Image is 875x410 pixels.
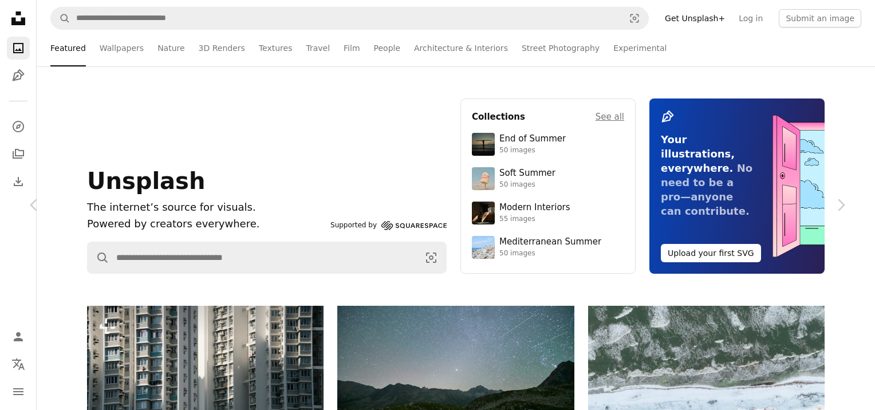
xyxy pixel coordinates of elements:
div: 50 images [499,249,601,258]
a: Log in / Sign up [7,325,30,348]
a: Film [344,30,360,66]
img: premium_photo-1749544311043-3a6a0c8d54af [472,167,495,190]
a: Log in [732,9,770,27]
a: Starry night sky over a calm mountain lake [337,379,574,389]
div: 50 images [499,146,566,155]
button: Submit an image [779,9,861,27]
button: Search Unsplash [51,7,70,29]
a: Explore [7,115,30,138]
a: Street Photography [522,30,600,66]
div: Modern Interiors [499,202,570,214]
div: 55 images [499,215,570,224]
a: Travel [306,30,330,66]
button: Upload your first SVG [661,244,761,262]
div: 50 images [499,180,555,190]
a: Get Unsplash+ [658,9,732,27]
a: Architecture & Interiors [414,30,508,66]
div: End of Summer [499,133,566,145]
span: Your illustrations, everywhere. [661,133,735,174]
a: Wallpapers [100,30,144,66]
a: Snow covered landscape with frozen water [588,389,825,399]
a: Next [806,150,875,260]
a: End of Summer50 images [472,133,624,156]
button: Visual search [416,242,446,273]
a: Nature [157,30,184,66]
a: Textures [259,30,293,66]
img: premium_photo-1754398386796-ea3dec2a6302 [472,133,495,156]
button: Visual search [621,7,648,29]
a: See all [596,110,624,124]
a: Photos [7,37,30,60]
img: premium_photo-1747189286942-bc91257a2e39 [472,202,495,224]
a: Experimental [613,30,667,66]
div: Mediterranean Summer [499,236,601,248]
button: Language [7,353,30,376]
form: Find visuals sitewide [50,7,649,30]
a: People [374,30,401,66]
a: Mediterranean Summer50 images [472,236,624,259]
h1: The internet’s source for visuals. [87,199,326,216]
p: Powered by creators everywhere. [87,216,326,232]
button: Menu [7,380,30,403]
a: Supported by [330,219,447,232]
a: Collections [7,143,30,165]
a: Modern Interiors55 images [472,202,624,224]
button: Search Unsplash [88,242,109,273]
a: Tall apartment buildings with many windows and balconies. [87,377,324,387]
a: Soft Summer50 images [472,167,624,190]
a: 3D Renders [199,30,245,66]
img: premium_photo-1688410049290-d7394cc7d5df [472,236,495,259]
span: Unsplash [87,168,205,194]
div: Soft Summer [499,168,555,179]
h4: Collections [472,110,525,124]
form: Find visuals sitewide [87,242,447,274]
a: Illustrations [7,64,30,87]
